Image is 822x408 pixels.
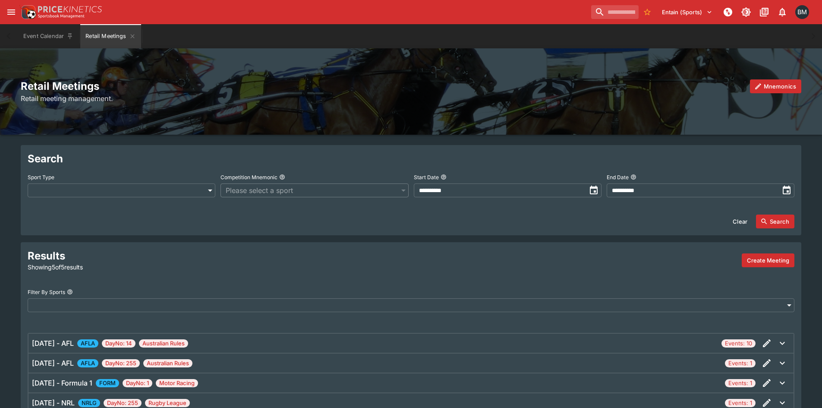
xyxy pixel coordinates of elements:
[67,289,73,295] button: Filter By Sports
[21,79,801,93] h2: Retail Meetings
[123,379,152,388] span: DayNo: 1
[19,3,36,21] img: PriceKinetics Logo
[607,174,629,181] p: End Date
[725,399,756,408] span: Events: 1
[725,359,756,368] span: Events: 1
[220,174,277,181] p: Competition Mnemonic
[441,174,447,180] button: Start Date
[18,24,79,48] button: Event Calendar
[742,253,794,267] button: Create a new meeting by adding events
[414,174,439,181] p: Start Date
[38,6,102,13] img: PriceKinetics
[775,4,790,20] button: Notifications
[591,5,639,19] input: search
[3,4,19,20] button: open drawer
[32,358,74,368] h6: [DATE] - AFL
[145,399,190,408] span: Rugby League
[143,359,192,368] span: Australian Rules
[139,339,188,348] span: Australian Rules
[756,4,772,20] button: Documentation
[720,4,736,20] button: NOT Connected to PK
[279,174,285,180] button: Competition Mnemonic
[32,338,74,348] h6: [DATE] - AFL
[32,378,92,388] h6: [DATE] - Formula 1
[102,339,135,348] span: DayNo: 14
[226,185,394,196] span: Please select a sport
[793,3,812,22] button: Byron Monk
[80,24,141,48] button: Retail Meetings
[77,339,98,348] span: AFLA
[28,263,274,272] p: Showing 5 of 5 results
[77,359,98,368] span: AFLA
[21,93,801,104] h6: Retail meeting management.
[28,249,274,263] h2: Results
[725,379,756,388] span: Events: 1
[28,174,54,181] p: Sport Type
[640,5,654,19] button: No Bookmarks
[630,174,636,180] button: End Date
[28,288,65,296] p: Filter By Sports
[32,398,75,408] h6: [DATE] - NRL
[586,183,602,198] button: toggle date time picker
[779,183,794,198] button: toggle date time picker
[721,339,756,348] span: Events: 10
[96,379,119,388] span: FORM
[38,14,85,18] img: Sportsbook Management
[78,399,100,408] span: NRLG
[657,5,718,19] button: Select Tenant
[750,79,801,93] button: Mnemonics
[102,359,140,368] span: DayNo: 255
[756,215,794,228] button: Search
[795,5,809,19] div: Byron Monk
[28,152,794,165] h2: Search
[104,399,142,408] span: DayNo: 255
[738,4,754,20] button: Toggle light/dark mode
[728,215,753,228] button: Clear
[156,379,198,388] span: Motor Racing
